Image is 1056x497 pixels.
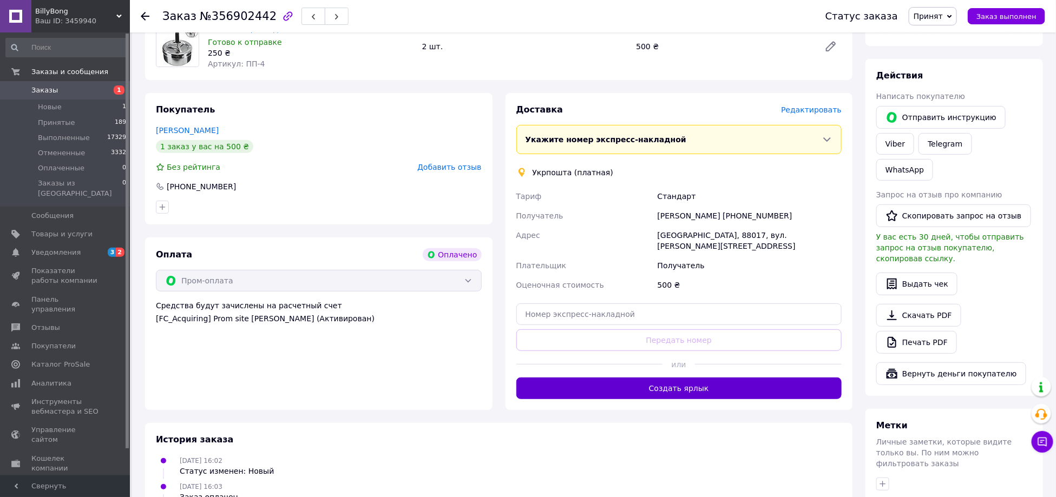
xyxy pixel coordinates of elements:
[5,38,127,57] input: Поиск
[156,104,215,115] span: Покупатель
[876,331,957,354] a: Печать PDF
[200,10,277,23] span: №356902442
[162,10,196,23] span: Заказ
[516,377,842,399] button: Создать ярлык
[180,483,222,491] span: [DATE] 16:03
[115,118,126,128] span: 189
[156,126,219,135] a: [PERSON_NAME]
[31,341,76,351] span: Покупатели
[655,256,844,275] div: Получатель
[516,231,540,240] span: Адрес
[208,38,282,47] span: Готово к отправке
[876,204,1031,227] button: Скопировать запрос на отзыв
[38,118,75,128] span: Принятые
[31,295,100,314] span: Панель управления
[31,425,100,445] span: Управление сайтом
[417,163,481,171] span: Добавить отзыв
[526,135,687,144] span: Укажите номер экспресс-накладной
[781,105,842,114] span: Редактировать
[114,85,124,95] span: 1
[38,178,122,198] span: Заказы из [GEOGRAPHIC_DATA]
[111,148,126,158] span: 3332
[516,281,605,289] span: Оценочная стоимость
[156,313,482,324] div: [FC_Acquiring] Prom site [PERSON_NAME] (Активирован)
[122,102,126,112] span: 1
[38,148,85,158] span: Отмененные
[418,39,632,54] div: 2 шт.
[38,102,62,112] span: Новые
[876,106,1006,129] button: Отправить инструкцию
[530,167,616,178] div: Укрпошта (платная)
[31,67,108,77] span: Заказы и сообщения
[914,12,943,21] span: Принят
[107,133,126,143] span: 17329
[116,248,124,257] span: 2
[968,8,1045,24] button: Заказ выполнен
[516,261,567,270] span: Плательщик
[655,206,844,226] div: [PERSON_NAME] [PHONE_NUMBER]
[876,438,1012,468] span: Личные заметки, которые видите только вы. По ним можно фильтровать заказы
[208,48,414,58] div: 250 ₴
[156,249,192,260] span: Оплата
[156,434,234,445] span: История заказа
[655,275,844,295] div: 500 ₴
[876,304,961,327] a: Скачать PDF
[31,211,74,221] span: Сообщения
[180,466,274,476] div: Статус изменен: Новый
[38,163,84,173] span: Оплаченные
[180,457,222,465] span: [DATE] 16:02
[31,229,93,239] span: Товары и услуги
[876,159,933,181] a: WhatsApp
[516,303,842,325] input: Номер экспресс-накладной
[655,187,844,206] div: Стандарт
[156,24,199,67] img: Пепельница Бездымная Юла Металлическая
[876,420,908,430] span: Метки
[876,273,957,295] button: Выдать чек
[876,133,914,155] a: Viber
[919,133,972,155] a: Telegram
[156,300,482,324] div: Средства будут зачислены на расчетный счет
[156,140,253,153] div: 1 заказ у вас на 500 ₴
[31,85,58,95] span: Заказы
[31,248,81,257] span: Уведомления
[122,163,126,173] span: 0
[108,248,116,257] span: 3
[516,104,563,115] span: Доставка
[876,233,1024,263] span: У вас есть 30 дней, чтобы отправить запрос на отзыв покупателю, скопировав ссылку.
[876,70,923,81] span: Действия
[976,12,1037,21] span: Заказ выполнен
[31,323,60,333] span: Отзывы
[516,211,563,220] span: Получатель
[663,359,695,370] span: или
[208,59,265,68] span: Артикул: ПП-4
[38,133,90,143] span: Выполненные
[516,192,542,201] span: Тариф
[35,6,116,16] span: BillyBong
[876,362,1026,385] button: Вернуть деньги покупателю
[876,92,965,101] span: Написать покупателю
[31,266,100,286] span: Показатели работы компании
[655,226,844,256] div: [GEOGRAPHIC_DATA], 88017, вул. [PERSON_NAME][STREET_ADDRESS]
[167,163,220,171] span: Без рейтинга
[166,181,237,192] div: [PHONE_NUMBER]
[1032,431,1053,453] button: Чат с покупателем
[31,379,71,388] span: Аналитика
[423,248,481,261] div: Оплачено
[141,11,149,22] div: Вернуться назад
[876,190,1002,199] span: Запрос на отзыв про компанию
[35,16,130,26] div: Ваш ID: 3459940
[31,360,90,369] span: Каталог ProSale
[825,11,898,22] div: Статус заказа
[31,454,100,473] span: Кошелек компании
[820,36,842,57] a: Редактировать
[632,39,816,54] div: 500 ₴
[31,397,100,416] span: Инструменты вебмастера и SEO
[122,178,126,198] span: 0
